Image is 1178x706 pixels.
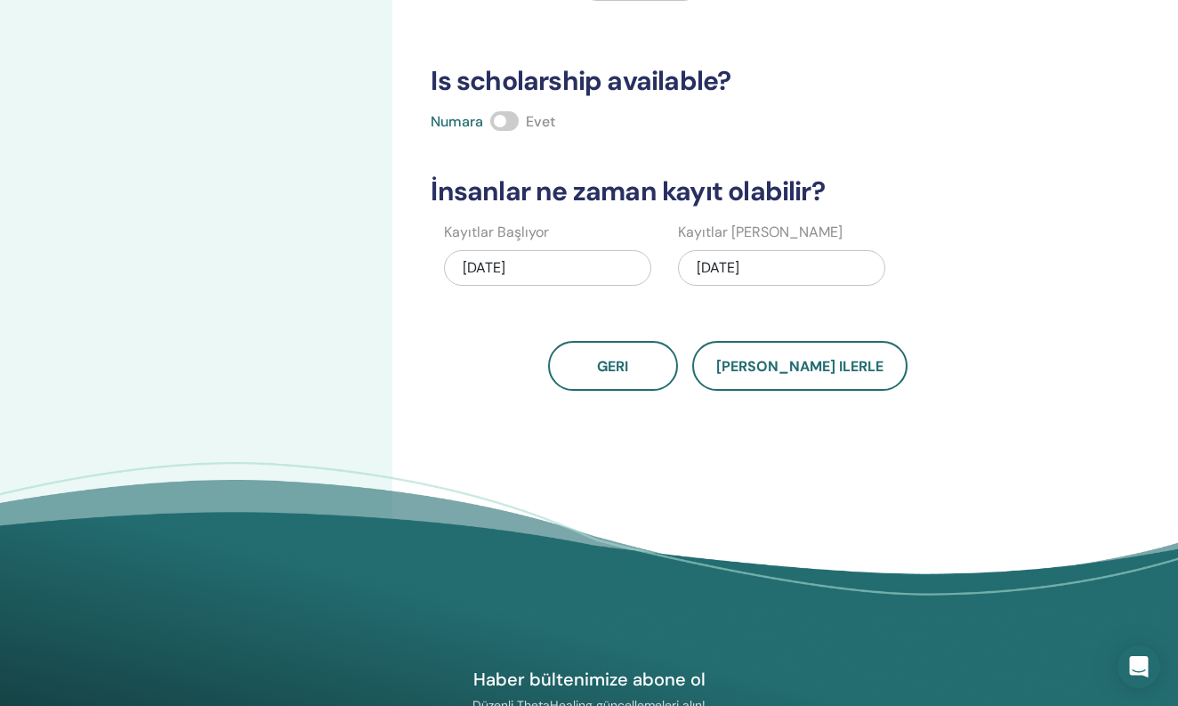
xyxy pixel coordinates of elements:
h3: İnsanlar ne zaman kayıt olabilir? [420,175,1035,207]
span: Numara [431,112,483,131]
div: [DATE] [444,250,651,286]
button: Geri [548,341,678,391]
span: Geri [597,357,628,376]
div: [DATE] [678,250,885,286]
h4: Haber bültenimize abone ol [383,668,795,691]
div: Open Intercom Messenger [1117,645,1160,688]
h3: Is scholarship available? [420,65,1035,97]
label: Kayıtlar [PERSON_NAME] [678,222,843,243]
span: Evet [526,112,555,131]
label: Kayıtlar Başlıyor [444,222,549,243]
button: [PERSON_NAME] ilerle [692,341,908,391]
span: [PERSON_NAME] ilerle [716,357,883,376]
